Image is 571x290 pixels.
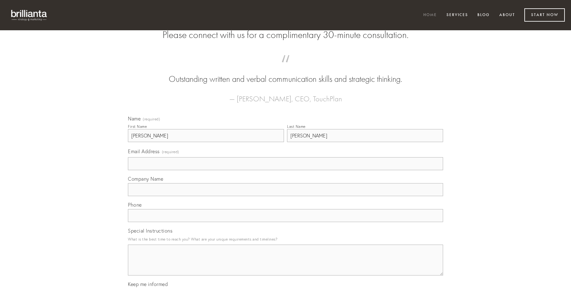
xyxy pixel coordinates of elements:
[138,85,433,105] figcaption: — [PERSON_NAME], CEO, TouchPlan
[419,10,441,20] a: Home
[128,124,147,129] div: First Name
[128,148,160,154] span: Email Address
[128,176,163,182] span: Company Name
[6,6,53,24] img: brillianta - research, strategy, marketing
[162,148,179,156] span: (required)
[128,116,141,122] span: Name
[473,10,494,20] a: Blog
[128,281,168,287] span: Keep me informed
[138,61,433,73] span: “
[128,235,443,243] p: What is the best time to reach you? What are your unique requirements and timelines?
[524,8,565,22] a: Start Now
[138,61,433,85] blockquote: Outstanding written and verbal communication skills and strategic thinking.
[495,10,519,20] a: About
[442,10,472,20] a: Services
[128,228,172,234] span: Special Instructions
[143,117,160,121] span: (required)
[287,124,306,129] div: Last Name
[128,29,443,41] h2: Please connect with us for a complimentary 30-minute consultation.
[128,202,142,208] span: Phone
